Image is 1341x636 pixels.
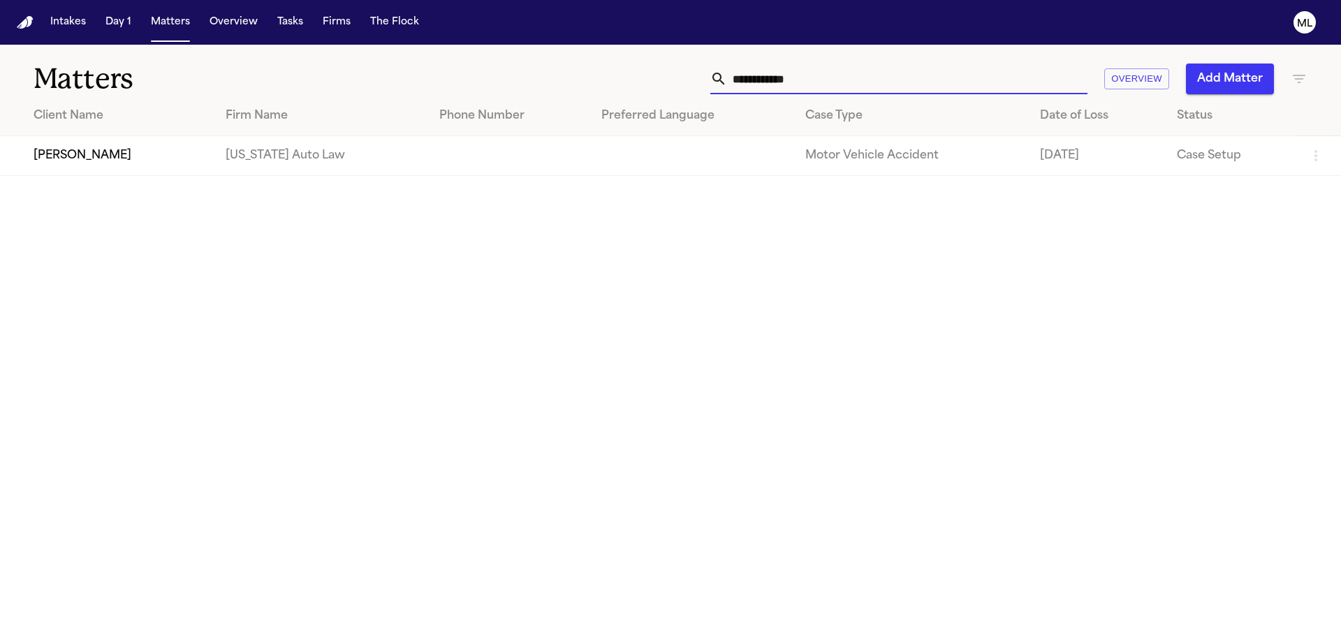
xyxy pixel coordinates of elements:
button: The Flock [365,10,425,35]
img: Finch Logo [17,16,34,29]
div: Phone Number [439,108,579,124]
button: Add Matter [1186,64,1274,94]
div: Date of Loss [1040,108,1155,124]
button: Firms [317,10,356,35]
a: Home [17,16,34,29]
td: Case Setup [1166,136,1296,176]
button: Overview [204,10,263,35]
h1: Matters [34,61,404,96]
td: Motor Vehicle Accident [794,136,1029,176]
div: Firm Name [226,108,417,124]
button: Intakes [45,10,91,35]
td: [US_STATE] Auto Law [214,136,428,176]
button: Matters [145,10,196,35]
button: Overview [1104,68,1169,90]
div: Preferred Language [601,108,783,124]
button: Tasks [272,10,309,35]
td: [DATE] [1029,136,1166,176]
button: Day 1 [100,10,137,35]
div: Status [1177,108,1285,124]
div: Client Name [34,108,203,124]
div: Case Type [805,108,1018,124]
